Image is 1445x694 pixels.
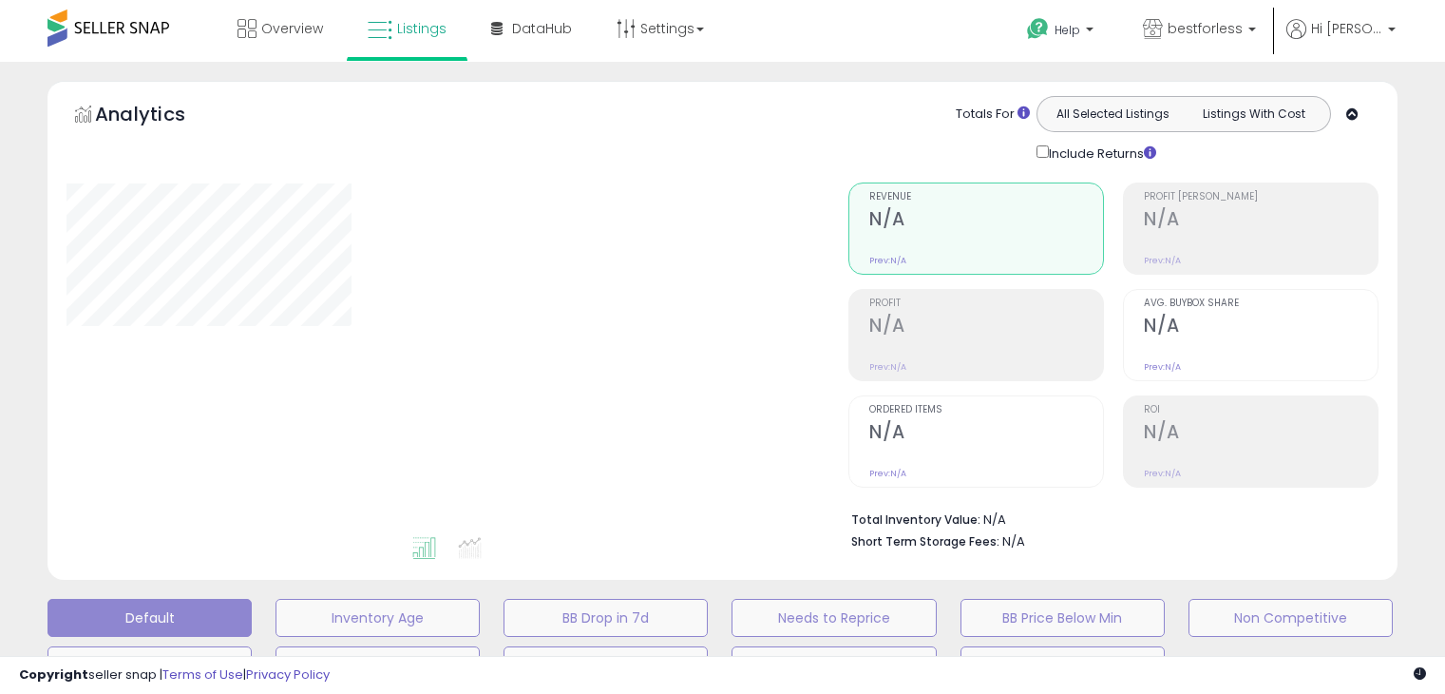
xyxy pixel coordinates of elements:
button: All Selected Listings [1042,102,1184,126]
span: Profit [PERSON_NAME] [1144,192,1378,202]
button: Needs to Reprice [732,599,936,637]
small: Prev: N/A [1144,468,1181,479]
b: Short Term Storage Fees: [851,533,999,549]
span: Listings [397,19,447,38]
small: Prev: N/A [869,468,906,479]
span: Revenue [869,192,1103,202]
div: Include Returns [1022,142,1179,164]
button: Inventory Age [276,599,480,637]
small: Prev: N/A [1144,255,1181,266]
span: ROI [1144,405,1378,415]
button: Items Being Repriced [504,646,708,684]
h2: N/A [869,315,1103,340]
strong: Copyright [19,665,88,684]
a: Terms of Use [162,665,243,684]
span: Hi [PERSON_NAME] [1311,19,1382,38]
button: Default [48,599,252,637]
h2: N/A [869,208,1103,234]
button: BB Price Below Min [960,599,1165,637]
div: seller snap | | [19,666,330,684]
small: Prev: N/A [869,361,906,373]
span: Profit [869,299,1103,309]
span: Ordered Items [869,405,1103,415]
button: BB Drop in 7d [504,599,708,637]
button: 30 Day Decrease [732,646,936,684]
li: N/A [851,507,1364,530]
span: Help [1055,22,1080,38]
button: Top Sellers [48,646,252,684]
h2: N/A [1144,421,1378,447]
span: Overview [261,19,323,38]
button: Selling @ Max [276,646,480,684]
span: N/A [1002,532,1025,550]
small: Prev: N/A [1144,361,1181,373]
a: Privacy Policy [246,665,330,684]
button: Listings With Cost [1183,102,1324,126]
span: Avg. Buybox Share [1144,299,1378,309]
i: Get Help [1026,17,1050,41]
h2: N/A [869,421,1103,447]
b: Total Inventory Value: [851,511,980,528]
a: Hi [PERSON_NAME] [1286,19,1396,62]
div: Totals For [956,106,1030,124]
a: Help [1012,3,1112,62]
h5: Analytics [95,101,222,132]
small: Prev: N/A [869,255,906,266]
h2: N/A [1144,208,1378,234]
span: bestforless [1168,19,1243,38]
button: Non Competitive [1188,599,1393,637]
h2: N/A [1144,315,1378,340]
span: DataHub [512,19,572,38]
button: B2B [960,646,1165,684]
